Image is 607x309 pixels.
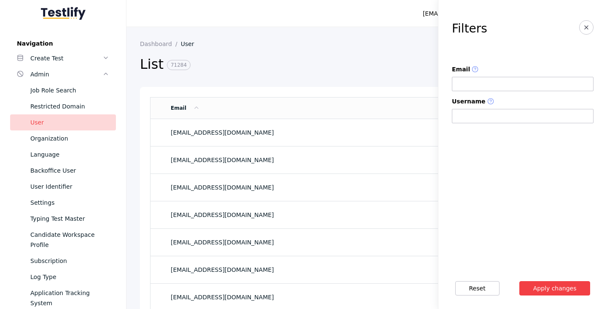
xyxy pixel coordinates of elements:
[455,281,500,295] button: Reset
[519,281,591,295] button: Apply changes
[10,146,116,163] a: Language
[167,60,191,70] span: 71284
[10,211,116,227] a: Typing Test Master
[30,198,109,208] div: Settings
[171,129,529,136] section: [EMAIL_ADDRESS][DOMAIN_NAME]
[10,195,116,211] a: Settings
[452,98,594,106] label: Username
[10,82,116,98] a: Job Role Search
[140,41,181,47] a: Dashboard
[10,269,116,285] a: Log Type
[10,130,116,146] a: Organization
[30,117,109,127] div: User
[171,211,529,218] section: [EMAIL_ADDRESS][DOMAIN_NAME]
[30,165,109,176] div: Backoffice User
[41,7,86,20] img: Testlify - Backoffice
[30,85,109,95] div: Job Role Search
[171,157,529,163] section: [EMAIL_ADDRESS][DOMAIN_NAME]
[181,41,201,47] a: User
[10,98,116,114] a: Restricted Domain
[452,22,487,35] h3: Filters
[30,53,102,63] div: Create Test
[140,56,541,73] h2: List
[30,149,109,160] div: Language
[30,182,109,192] div: User Identifier
[30,230,109,250] div: Candidate Workspace Profile
[171,294,529,301] section: [EMAIL_ADDRESS][DOMAIN_NAME]
[171,184,529,191] section: [EMAIL_ADDRESS][DOMAIN_NAME]
[10,114,116,130] a: User
[10,40,116,47] label: Navigation
[30,101,109,111] div: Restricted Domain
[30,133,109,144] div: Organization
[171,266,529,273] section: [EMAIL_ADDRESS][DOMAIN_NAME]
[10,163,116,179] a: Backoffice User
[10,179,116,195] a: User Identifier
[452,66,594,73] label: Email
[30,214,109,224] div: Typing Test Master
[171,239,529,246] section: [EMAIL_ADDRESS][DOMAIN_NAME]
[423,8,575,19] div: [EMAIL_ADDRESS][PERSON_NAME][DOMAIN_NAME]
[30,69,102,79] div: Admin
[10,227,116,253] a: Candidate Workspace Profile
[10,253,116,269] a: Subscription
[171,105,200,111] a: Email
[30,256,109,266] div: Subscription
[30,288,109,308] div: Application Tracking System
[30,272,109,282] div: Log Type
